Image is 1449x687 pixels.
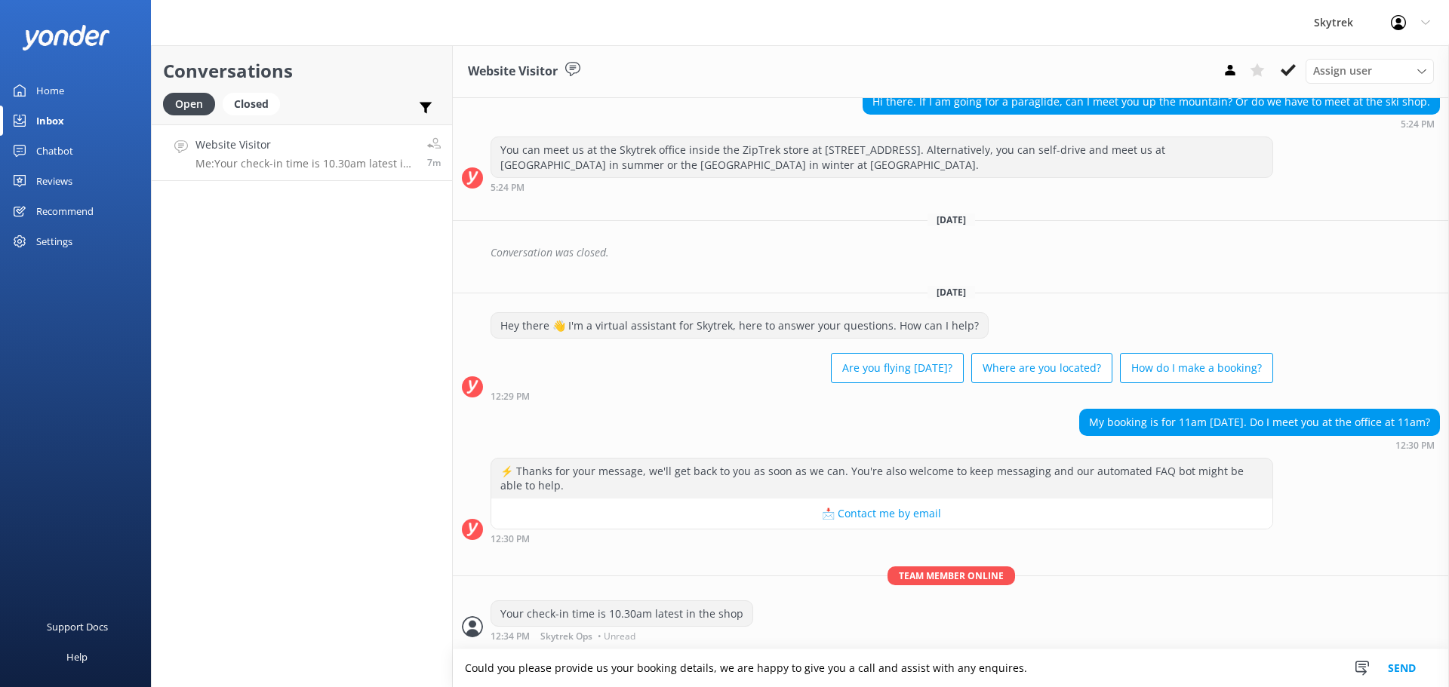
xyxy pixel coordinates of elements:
div: Assign User [1306,59,1434,83]
h3: Website Visitor [468,62,558,81]
p: Me: Your check-in time is 10.30am latest in the shop [195,157,416,170]
button: Are you flying [DATE]? [831,353,964,383]
textarea: Could you please provide us your booking details, we are happy to give you a call and assist with... [453,649,1449,687]
div: 12:29pm 15-Aug-2025 (UTC +12:00) Pacific/Auckland [491,391,1273,401]
span: [DATE] [928,286,975,299]
div: Recommend [36,196,94,226]
div: 12:30pm 15-Aug-2025 (UTC +12:00) Pacific/Auckland [491,533,1273,544]
div: Home [36,75,64,106]
div: 2025-08-10T20:39:45.929 [462,240,1440,265]
strong: 12:29 PM [491,392,530,401]
span: Assign user [1313,63,1372,79]
strong: 12:34 PM [491,632,530,641]
div: My booking is for 11am [DATE]. Do I meet you at the office at 11am? [1080,409,1439,435]
div: Help [66,642,88,672]
strong: 5:24 PM [491,183,525,192]
div: Chatbot [36,136,73,166]
h2: Conversations [163,57,441,85]
div: Your check-in time is 10.30am latest in the shop [491,601,752,627]
div: Conversation was closed. [491,240,1440,265]
div: Hey there 👋 I'm a virtual assistant for Skytrek, here to answer your questions. How can I help? [491,313,988,339]
strong: 12:30 PM [491,535,530,544]
strong: 12:30 PM [1395,441,1435,450]
span: Team member online [888,566,1015,585]
div: Open [163,93,215,115]
span: [DATE] [928,213,975,226]
div: Inbox [36,106,64,136]
button: 📩 Contact me by email [491,498,1272,529]
div: 05:24pm 10-Aug-2025 (UTC +12:00) Pacific/Auckland [863,118,1440,129]
div: 05:24pm 10-Aug-2025 (UTC +12:00) Pacific/Auckland [491,182,1273,192]
div: You can meet us at the Skytrek office inside the ZipTrek store at [STREET_ADDRESS]. Alternatively... [491,137,1272,177]
a: Open [163,95,223,112]
h4: Website Visitor [195,136,416,153]
button: Where are you located? [971,353,1112,383]
span: • Unread [598,632,635,641]
a: Website VisitorMe:Your check-in time is 10.30am latest in the shop7m [152,124,452,181]
img: yonder-white-logo.png [23,25,109,50]
a: Closed [223,95,288,112]
button: Send [1374,649,1430,687]
div: Hi there. If I am going for a paraglide, can I meet you up the mountain? Or do we have to meet at... [863,89,1439,115]
div: Closed [223,93,280,115]
span: 12:34pm 15-Aug-2025 (UTC +12:00) Pacific/Auckland [427,156,441,169]
strong: 5:24 PM [1401,120,1435,129]
div: Reviews [36,166,72,196]
div: 12:30pm 15-Aug-2025 (UTC +12:00) Pacific/Auckland [1079,440,1440,450]
div: Support Docs [47,612,108,642]
button: How do I make a booking? [1120,353,1273,383]
div: ⚡ Thanks for your message, we'll get back to you as soon as we can. You're also welcome to keep m... [491,459,1272,498]
span: Skytrek Ops [540,632,592,641]
div: 12:34pm 15-Aug-2025 (UTC +12:00) Pacific/Auckland [491,630,753,641]
div: Settings [36,226,72,256]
